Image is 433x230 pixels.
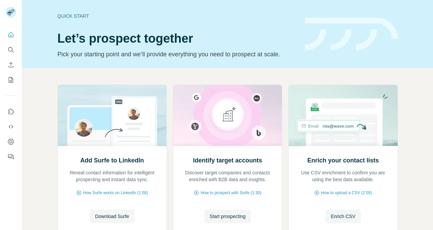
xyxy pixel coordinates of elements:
[331,213,355,220] span: Enrich CSV
[173,85,282,146] img: Identify target accounts
[5,59,16,71] button: Enrich CSV
[321,190,372,196] span: How to upload a CSV (2:59)
[5,150,16,163] button: Feedback
[5,29,16,41] button: Quick start
[180,169,275,183] p: Discover target companies and contacts enriched with B2B data and insights.
[5,74,16,86] button: My lists
[5,105,16,118] button: Use Surfe on LinkedIn
[80,156,144,165] h2: Add Surfe to LinkedIn
[83,190,148,196] span: How Surfe works on LinkedIn (1:58)
[307,156,379,165] h2: Enrich your contact lists
[295,169,390,183] p: Use CSV enrichment to confirm you are using the best data available.
[325,210,361,223] button: Enrich CSV
[204,210,251,223] button: Start prospecting
[58,32,297,45] h1: Let’s prospect together
[288,85,398,146] img: Enrich your contact lists
[193,156,262,165] h2: Identify target accounts
[58,49,297,59] p: Pick your starting point and we’ll provide everything you need to prospect at scale.
[95,213,129,220] span: Download Surfe
[58,85,167,146] img: Add Surfe to LinkedIn
[5,44,16,56] button: Search
[5,120,16,133] button: Use Surfe API
[58,13,297,19] div: Quick start
[305,18,398,51] img: banner
[90,210,134,223] button: Download Surfe
[65,169,160,183] p: Reveal contact information for intelligent prospecting and instant data sync.
[210,213,246,220] span: Start prospecting
[201,190,261,196] span: How to prospect with Surfe (1:30)
[5,135,16,148] button: Dashboard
